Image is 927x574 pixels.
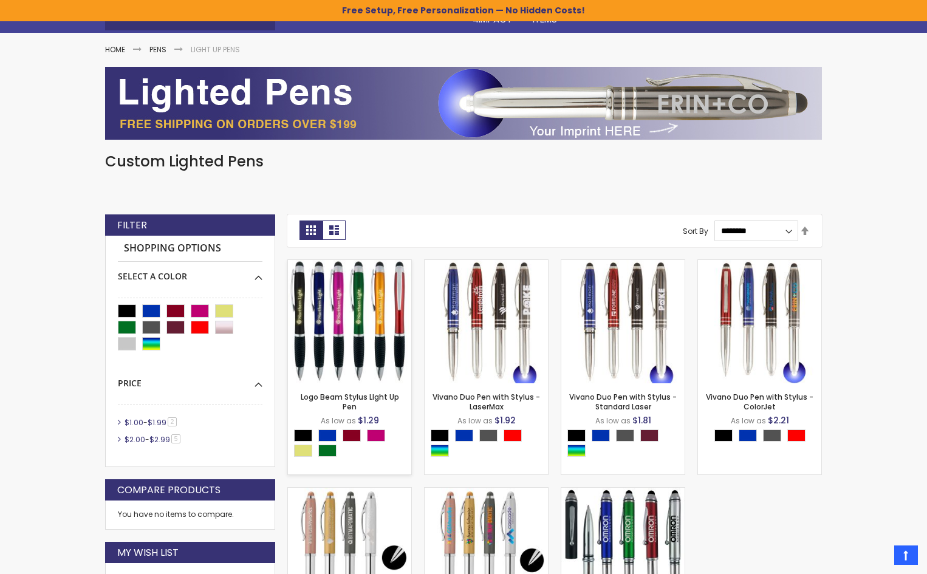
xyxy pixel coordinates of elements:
[121,434,185,445] a: $2.00-$2.995
[698,260,821,383] img: Vivano Duo Pen with Stylus - ColorJet
[105,44,125,55] a: Home
[358,414,379,426] span: $1.29
[288,259,411,270] a: Logo Beam Stylus LIght Up Pen
[117,219,147,232] strong: Filter
[301,392,399,412] a: Logo Beam Stylus LIght Up Pen
[714,429,812,445] div: Select A Color
[118,236,262,262] strong: Shopping Options
[425,260,548,383] img: Vivano Duo Pen with Stylus - LaserMax
[632,414,651,426] span: $1.81
[118,369,262,389] div: Price
[457,415,493,426] span: As low as
[117,483,221,497] strong: Compare Products
[706,392,813,412] a: Vivano Duo Pen with Stylus - ColorJet
[168,417,177,426] span: 2
[425,487,548,497] a: Vivano Softy Metallic Pen with LED Light and Stylus - ColorJet Imprint
[561,260,685,383] img: Vivano Duo Pen with Stylus - Standard Laser
[455,429,473,442] div: Blue
[125,417,143,428] span: $1.00
[118,262,262,282] div: Select A Color
[714,429,733,442] div: Black
[592,429,610,442] div: Blue
[149,44,166,55] a: Pens
[125,434,145,445] span: $2.00
[288,260,411,383] img: Logo Beam Stylus LIght Up Pen
[117,546,179,559] strong: My Wish List
[299,220,323,240] strong: Grid
[640,429,658,442] div: Dark Red
[294,445,312,457] div: Gold
[431,445,449,457] div: Assorted
[683,225,708,236] label: Sort By
[318,445,337,457] div: Green
[431,429,548,460] div: Select A Color
[431,429,449,442] div: Black
[569,392,677,412] a: Vivano Duo Pen with Stylus - Standard Laser
[595,415,631,426] span: As low as
[321,415,356,426] span: As low as
[367,429,385,442] div: Fushia
[171,434,180,443] span: 5
[561,259,685,270] a: Vivano Duo Pen with Stylus - Standard Laser
[698,259,821,270] a: Vivano Duo Pen with Stylus - ColorJet
[616,429,634,442] div: Gunmetal
[105,152,822,171] h1: Custom Lighted Pens
[294,429,312,442] div: Black
[105,67,822,140] img: Light Up Pens
[768,414,789,426] span: $2.21
[763,429,781,442] div: Gunmetal
[894,545,918,565] a: Top
[121,417,181,428] a: $1.00-$1.992
[567,445,586,457] div: Assorted
[191,44,240,55] strong: Light Up Pens
[433,392,540,412] a: Vivano Duo Pen with Stylus - LaserMax
[149,434,170,445] span: $2.99
[787,429,806,442] div: Red
[288,487,411,497] a: Vivano Softy Metallic Pen with LED Light and Stylus - Laser Engraved
[343,429,361,442] div: Burgundy
[731,415,766,426] span: As low as
[479,429,498,442] div: Gunmetal
[148,417,166,428] span: $1.99
[567,429,586,442] div: Black
[294,429,411,460] div: Select A Color
[425,259,548,270] a: Vivano Duo Pen with Stylus - LaserMax
[504,429,522,442] div: Red
[739,429,757,442] div: Blue
[561,487,685,497] a: Kyra Pen with Stylus and Flashlight
[567,429,685,460] div: Select A Color
[494,414,516,426] span: $1.92
[105,501,275,529] div: You have no items to compare.
[318,429,337,442] div: Blue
